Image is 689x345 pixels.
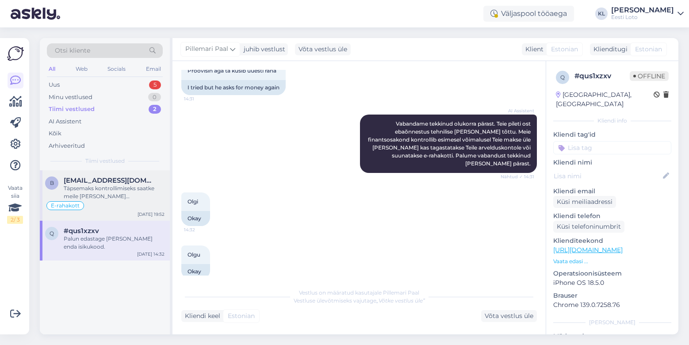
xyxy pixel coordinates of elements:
div: 2 [149,105,161,114]
span: 14:32 [184,226,217,233]
div: Täpsemaks kontrollimiseks saatke meile [PERSON_NAME] maksekorralduse koopia. [64,184,165,200]
span: q [560,74,565,80]
span: Proovisin aga ta küsib uuesti raha [188,67,276,74]
div: # qus1xzxv [574,71,630,81]
div: Võta vestlus üle [295,43,351,55]
span: Vestlus on määratud kasutajale Pillemari Paal [299,289,419,296]
div: Okay [181,211,210,226]
a: [PERSON_NAME]Eesti Loto [611,7,684,21]
span: E-rahakott [51,203,80,208]
img: Askly Logo [7,45,24,62]
div: Võta vestlus üle [481,310,537,322]
span: Estonian [228,311,255,321]
p: Kliendi telefon [553,211,671,221]
div: Minu vestlused [49,93,92,102]
div: Kliendi keel [181,311,220,321]
input: Lisa nimi [554,171,661,181]
p: Vaata edasi ... [553,257,671,265]
p: Märkmed [553,332,671,341]
div: AI Assistent [49,117,81,126]
span: Pillemari Paal [185,44,228,54]
div: juhib vestlust [240,45,285,54]
div: Okay [181,264,210,279]
div: Kliendi info [553,117,671,125]
div: All [47,63,57,75]
div: 2 / 3 [7,216,23,224]
div: Väljaspool tööaega [483,6,574,22]
p: Operatsioonisüsteem [553,269,671,278]
div: Web [74,63,89,75]
span: Estonian [635,45,662,54]
div: Uus [49,80,60,89]
span: q [50,230,54,237]
div: KL [595,8,608,20]
p: Klienditeekond [553,236,671,245]
p: Kliendi nimi [553,158,671,167]
span: Olgu [188,251,200,258]
div: [GEOGRAPHIC_DATA], [GEOGRAPHIC_DATA] [556,90,654,109]
p: Chrome 139.0.7258.76 [553,300,671,310]
span: Vestluse ülevõtmiseks vajutage [294,297,425,304]
span: b [50,180,54,186]
p: iPhone OS 18.5.0 [553,278,671,287]
span: Vabandame tekkinud olukorra pärast. Teie pileti ost ebaõnnestus tehnilise [PERSON_NAME] tõttu. Me... [368,120,532,167]
span: 14:31 [184,96,217,102]
div: Klient [522,45,544,54]
span: Nähtud ✓ 14:31 [501,173,534,180]
div: I tried but he asks for money again [181,80,286,95]
div: Email [144,63,163,75]
div: Küsi telefoninumbrit [553,221,624,233]
div: Klienditugi [590,45,628,54]
div: Palun edastage [PERSON_NAME] enda isikukood. [64,235,165,251]
div: Kõik [49,129,61,138]
span: Olgi [188,198,198,205]
div: Eesti Loto [611,14,674,21]
a: [URL][DOMAIN_NAME] [553,246,623,254]
i: „Võtke vestlus üle” [376,297,425,304]
div: Küsi meiliaadressi [553,196,616,208]
span: AI Assistent [501,107,534,114]
div: [PERSON_NAME] [611,7,674,14]
span: bolsho_i@rambler.ru [64,176,156,184]
span: Offline [630,71,669,81]
div: [PERSON_NAME] [553,318,671,326]
input: Lisa tag [553,141,671,154]
p: Kliendi tag'id [553,130,671,139]
p: Brauser [553,291,671,300]
span: Tiimi vestlused [85,157,125,165]
div: Arhiveeritud [49,142,85,150]
div: Tiimi vestlused [49,105,95,114]
p: Kliendi email [553,187,671,196]
span: #qus1xzxv [64,227,99,235]
div: [DATE] 19:52 [138,211,165,218]
span: Otsi kliente [55,46,90,55]
span: Estonian [551,45,578,54]
div: 5 [149,80,161,89]
div: Vaata siia [7,184,23,224]
div: Socials [106,63,127,75]
div: [DATE] 14:32 [137,251,165,257]
div: 0 [148,93,161,102]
